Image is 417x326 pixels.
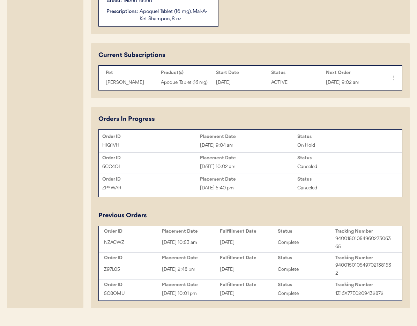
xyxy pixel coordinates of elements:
[102,184,200,192] div: ZPYWAR
[200,184,298,192] div: [DATE] 5:40 pm
[216,70,268,75] div: Start Date
[102,155,200,161] div: Order ID
[106,70,157,75] div: Pet
[98,115,155,124] div: Orders In Progress
[98,51,165,60] div: Current Subscriptions
[162,290,220,298] div: [DATE] 10:01 pm
[220,282,278,288] div: Fulfillment Date
[335,229,393,234] div: Tracking Number
[104,229,162,234] div: Order ID
[200,155,298,161] div: Placement Date
[278,239,336,247] div: Complete
[220,290,278,298] div: [DATE]
[271,70,323,75] div: Status
[161,79,213,87] div: Apoquel Tablet (16 mg)
[326,70,378,75] div: Next Order
[335,255,393,261] div: Tracking Number
[220,239,278,247] div: [DATE]
[162,266,220,274] div: [DATE] 2:48 pm
[162,255,220,261] div: Placement Date
[162,239,220,247] div: [DATE] 10:53 am
[200,142,298,150] div: [DATE] 9:04 am
[162,282,220,288] div: Placement Date
[278,255,336,261] div: Status
[297,163,395,171] div: Canceled
[102,134,200,139] div: Order ID
[278,266,336,274] div: Complete
[335,290,393,298] div: 1Z16X77E0209432872
[216,79,268,87] div: [DATE]
[104,239,162,247] div: NZACWZ
[297,184,395,192] div: Canceled
[297,155,395,161] div: Status
[297,134,395,139] div: Status
[200,163,298,171] div: [DATE] 10:02 am
[278,290,336,298] div: Complete
[335,282,393,288] div: Tracking Number
[297,142,395,150] div: On Hold
[220,229,278,234] div: Fulfillment Date
[161,70,213,75] div: Product(s)
[98,211,147,220] div: Previous Orders
[326,79,378,87] div: [DATE] 9:02 am
[106,8,138,15] div: Prescriptions:
[200,134,298,139] div: Placement Date
[104,255,162,261] div: Order ID
[102,163,200,171] div: 6CC4OI
[271,79,323,87] div: ACTIVE
[278,282,336,288] div: Status
[220,255,278,261] div: Fulfillment Date
[200,176,298,182] div: Placement Date
[220,266,278,274] div: [DATE]
[335,261,393,277] div: 9400150105497021381532
[104,266,162,274] div: Z97L05
[102,176,200,182] div: Order ID
[140,8,211,23] div: Apoquel Tablet (16 mg), Mal-A-Ket Shampoo, 8 oz
[335,235,393,251] div: 9400150105496027306365
[106,79,157,87] div: [PERSON_NAME]
[104,290,162,298] div: 5C8OMU
[297,176,395,182] div: Status
[104,282,162,288] div: Order ID
[102,142,200,150] div: HIQ1VH
[162,229,220,234] div: Placement Date
[278,229,336,234] div: Status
